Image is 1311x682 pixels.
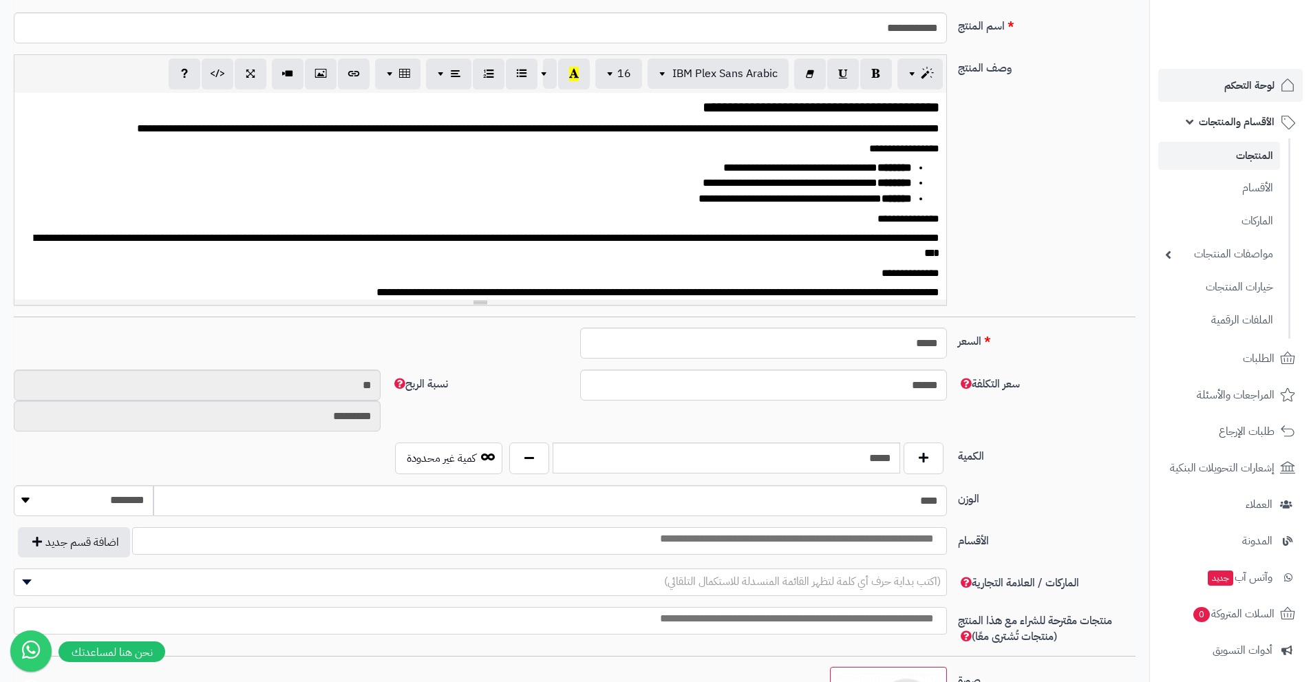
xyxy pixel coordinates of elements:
[392,376,448,392] span: نسبة الربح
[1170,458,1275,478] span: إشعارات التحويلات البنكية
[1158,273,1280,302] a: خيارات المنتجات
[1213,641,1272,660] span: أدوات التسويق
[1158,379,1303,412] a: المراجعات والأسئلة
[1158,142,1280,170] a: المنتجات
[595,58,642,89] button: 16
[664,573,941,590] span: (اكتب بداية حرف أي كلمة لتظهر القائمة المنسدلة للاستكمال التلقائي)
[1158,634,1303,667] a: أدوات التسويق
[1158,597,1303,630] a: السلات المتروكة0
[1208,571,1233,586] span: جديد
[1246,495,1272,514] span: العملاء
[672,65,778,82] span: IBM Plex Sans Arabic
[1193,607,1210,622] span: 0
[952,443,1141,465] label: الكمية
[958,612,1112,646] span: منتجات مقترحة للشراء مع هذا المنتج (منتجات تُشترى معًا)
[1158,488,1303,521] a: العملاء
[1158,415,1303,448] a: طلبات الإرجاع
[1243,349,1275,368] span: الطلبات
[1219,422,1275,441] span: طلبات الإرجاع
[958,376,1020,392] span: سعر التكلفة
[648,58,789,89] button: IBM Plex Sans Arabic
[1242,531,1272,551] span: المدونة
[18,527,130,557] button: اضافة قسم جديد
[1158,173,1280,203] a: الأقسام
[1158,206,1280,236] a: الماركات
[1158,451,1303,484] a: إشعارات التحويلات البنكية
[1192,604,1275,624] span: السلات المتروكة
[1224,76,1275,95] span: لوحة التحكم
[952,12,1141,34] label: اسم المنتج
[952,485,1141,507] label: الوزن
[1158,239,1280,269] a: مواصفات المنتجات
[952,527,1141,549] label: الأقسام
[617,65,631,82] span: 16
[1206,568,1272,587] span: وآتس آب
[1197,385,1275,405] span: المراجعات والأسئلة
[1158,561,1303,594] a: وآتس آبجديد
[1158,342,1303,375] a: الطلبات
[1158,69,1303,102] a: لوحة التحكم
[952,54,1141,76] label: وصف المنتج
[1199,112,1275,131] span: الأقسام والمنتجات
[958,575,1079,591] span: الماركات / العلامة التجارية
[1158,524,1303,557] a: المدونة
[952,328,1141,350] label: السعر
[1158,306,1280,335] a: الملفات الرقمية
